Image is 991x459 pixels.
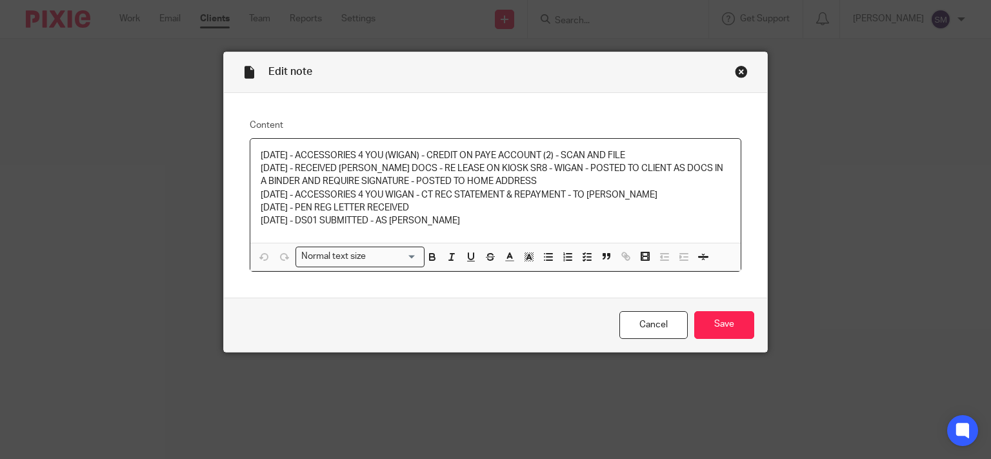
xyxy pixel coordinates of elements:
[268,66,312,77] span: Edit note
[619,311,688,339] a: Cancel
[250,119,742,132] label: Content
[735,65,748,78] div: Close this dialog window
[370,250,417,263] input: Search for option
[261,214,731,227] p: [DATE] - DS01 SUBMITTED - AS [PERSON_NAME]
[261,162,731,189] p: [DATE] - RECEIVED [PERSON_NAME] DOCS - RE LEASE ON KIOSK SR8 - WIGAN - POSTED TO CLIENT AS DOCS I...
[299,250,369,263] span: Normal text size
[261,149,731,162] p: [DATE] - ACCESSORIES 4 YOU (WIGAN) - CREDIT ON PAYE ACCOUNT (2) - SCAN AND FILE
[261,189,731,201] p: [DATE] - ACCESSORIES 4 YOU WIGAN - CT REC STATEMENT & REPAYMENT - TO [PERSON_NAME]
[261,201,731,214] p: [DATE] - PEN REG LETTER RECEIVED
[295,247,425,267] div: Search for option
[694,311,754,339] input: Save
